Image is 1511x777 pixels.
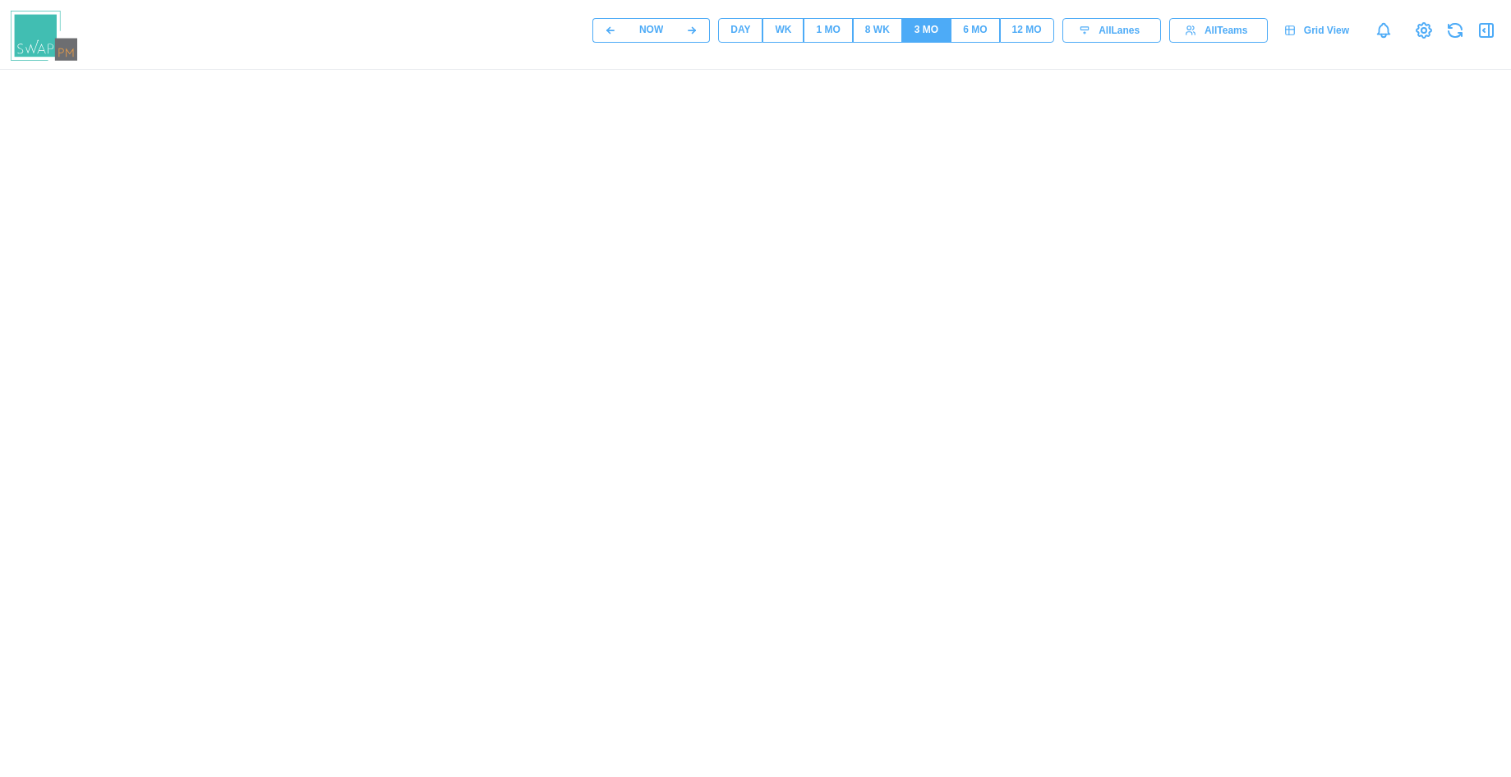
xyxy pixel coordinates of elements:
[902,18,951,43] button: 3 MO
[963,22,987,38] div: 6 MO
[639,22,663,38] div: NOW
[762,18,804,43] button: WK
[914,22,938,38] div: 3 MO
[730,22,750,38] div: DAY
[1062,18,1161,43] button: AllLanes
[1412,19,1435,42] a: View Project
[816,22,840,38] div: 1 MO
[951,18,999,43] button: 6 MO
[1304,19,1349,42] span: Grid View
[775,22,791,38] div: WK
[1276,18,1361,43] a: Grid View
[1370,16,1398,44] a: Notifications
[628,18,675,43] button: NOW
[1099,19,1140,42] span: All Lanes
[1012,22,1042,38] div: 12 MO
[804,18,852,43] button: 1 MO
[865,22,890,38] div: 8 WK
[1444,19,1467,42] button: Refresh Grid
[1475,19,1498,42] button: Open Drawer
[718,18,762,43] button: DAY
[1000,18,1054,43] button: 12 MO
[853,18,902,43] button: 8 WK
[11,11,77,61] img: Swap PM Logo
[1205,19,1247,42] span: All Teams
[1169,18,1268,43] button: AllTeams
